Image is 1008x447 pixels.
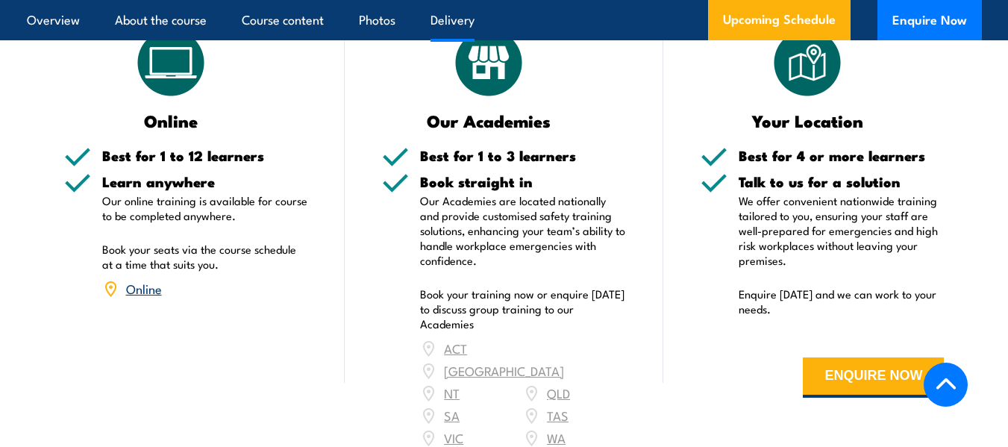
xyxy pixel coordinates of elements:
[803,357,944,398] button: ENQUIRE NOW
[739,175,945,189] h5: Talk to us for a solution
[420,193,626,268] p: Our Academies are located nationally and provide customised safety training solutions, enhancing ...
[64,112,278,129] h3: Online
[102,242,308,272] p: Book your seats via the course schedule at a time that suits you.
[126,279,162,297] a: Online
[102,175,308,189] h5: Learn anywhere
[420,149,626,163] h5: Best for 1 to 3 learners
[102,193,308,223] p: Our online training is available for course to be completed anywhere.
[420,175,626,189] h5: Book straight in
[739,193,945,268] p: We offer convenient nationwide training tailored to you, ensuring your staff are well-prepared fo...
[701,112,915,129] h3: Your Location
[382,112,596,129] h3: Our Academies
[102,149,308,163] h5: Best for 1 to 12 learners
[420,287,626,331] p: Book your training now or enquire [DATE] to discuss group training to our Academies
[739,287,945,316] p: Enquire [DATE] and we can work to your needs.
[739,149,945,163] h5: Best for 4 or more learners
